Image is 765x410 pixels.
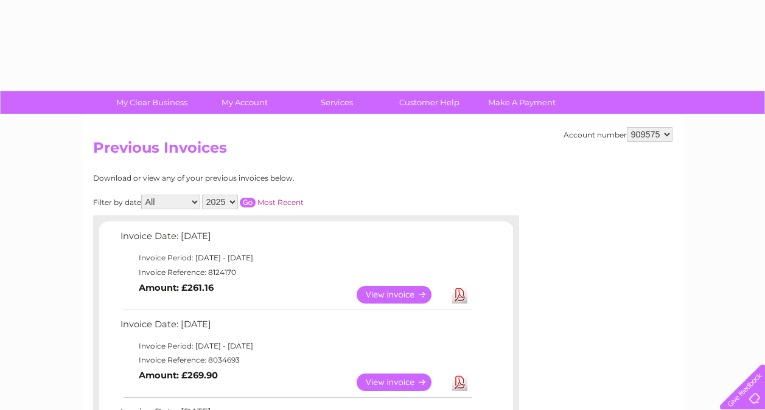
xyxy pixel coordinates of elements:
[357,286,446,304] a: View
[93,195,413,209] div: Filter by date
[257,198,304,207] a: Most Recent
[452,286,467,304] a: Download
[102,91,202,114] a: My Clear Business
[117,265,473,280] td: Invoice Reference: 8124170
[93,139,672,162] h2: Previous Invoices
[379,91,480,114] a: Customer Help
[139,370,218,381] b: Amount: £269.90
[287,91,387,114] a: Services
[117,251,473,265] td: Invoice Period: [DATE] - [DATE]
[117,353,473,367] td: Invoice Reference: 8034693
[117,228,473,251] td: Invoice Date: [DATE]
[452,374,467,391] a: Download
[564,127,672,142] div: Account number
[117,316,473,339] td: Invoice Date: [DATE]
[117,339,473,353] td: Invoice Period: [DATE] - [DATE]
[139,282,214,293] b: Amount: £261.16
[93,174,413,182] div: Download or view any of your previous invoices below.
[194,91,295,114] a: My Account
[472,91,572,114] a: Make A Payment
[357,374,446,391] a: View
